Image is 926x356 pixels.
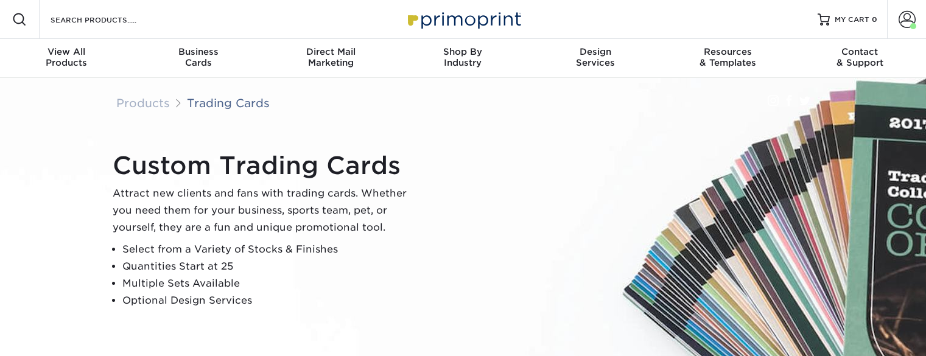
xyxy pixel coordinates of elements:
[132,46,264,68] div: Cards
[122,241,417,258] li: Select from a Variety of Stocks & Finishes
[872,15,877,24] span: 0
[661,46,793,68] div: & Templates
[122,258,417,275] li: Quantities Start at 25
[116,96,170,110] a: Products
[122,292,417,309] li: Optional Design Services
[794,46,926,68] div: & Support
[122,275,417,292] li: Multiple Sets Available
[661,39,793,78] a: Resources& Templates
[265,39,397,78] a: Direct MailMarketing
[529,39,661,78] a: DesignServices
[49,12,168,27] input: SEARCH PRODUCTS.....
[187,96,270,110] a: Trading Cards
[661,46,793,57] span: Resources
[113,151,417,180] h1: Custom Trading Cards
[794,46,926,57] span: Contact
[265,46,397,68] div: Marketing
[794,39,926,78] a: Contact& Support
[132,39,264,78] a: BusinessCards
[529,46,661,57] span: Design
[132,46,264,57] span: Business
[397,46,529,68] div: Industry
[835,15,869,25] span: MY CART
[113,185,417,236] p: Attract new clients and fans with trading cards. Whether you need them for your business, sports ...
[397,46,529,57] span: Shop By
[265,46,397,57] span: Direct Mail
[397,39,529,78] a: Shop ByIndustry
[529,46,661,68] div: Services
[402,6,524,32] img: Primoprint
